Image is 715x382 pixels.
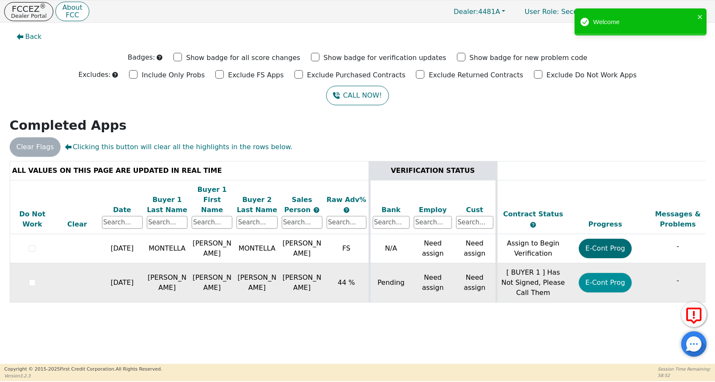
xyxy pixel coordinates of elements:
[10,27,49,46] button: Back
[454,234,496,263] td: Need assign
[342,244,350,252] span: FS
[128,52,155,63] p: Badges:
[283,239,322,257] span: [PERSON_NAME]
[326,86,388,105] button: CALL NOW!
[186,53,300,63] p: Show badge for all score changes
[147,195,187,215] div: Buyer 1 Last Name
[373,216,410,229] input: Search...
[12,209,53,229] div: Do Not Work
[454,8,500,16] span: 4481A
[496,234,569,263] td: Assign to Begin Verification
[369,263,412,303] td: Pending
[456,205,493,215] div: Cust
[324,53,446,63] p: Show badge for verification updates
[57,219,97,229] div: Clear
[454,8,478,16] span: Dealer:
[658,366,711,372] p: Session Time Remaining:
[4,366,162,373] p: Copyright © 2015- 2025 First Credit Corporation.
[62,4,82,11] p: About
[284,196,313,214] span: Sales Person
[327,196,366,204] span: Raw Adv%
[369,234,412,263] td: N/A
[373,205,410,215] div: Bank
[25,32,42,42] span: Back
[145,263,190,303] td: [PERSON_NAME]
[547,70,637,80] p: Exclude Do Not Work Apps
[525,8,559,16] span: User Role :
[11,5,47,13] p: FCCEZ
[608,5,711,18] button: 4481A:[PERSON_NAME]
[65,142,292,152] span: Clicking this button will clear all the highlights in the rows below.
[516,3,605,20] p: Secondary
[100,263,145,303] td: [DATE]
[190,234,234,263] td: [PERSON_NAME]
[4,373,162,379] p: Version 3.2.3
[115,366,162,372] span: All Rights Reserved.
[643,209,712,229] div: Messages & Problems
[445,5,514,18] button: Dealer:4481A
[12,166,366,176] div: ALL VALUES ON THIS PAGE ARE UPDATED IN REAL TIME
[373,166,493,176] div: VERIFICATION STATUS
[571,219,640,229] div: Progress
[78,70,110,80] p: Excludes:
[10,118,127,133] strong: Completed Apps
[283,273,322,292] span: [PERSON_NAME]
[503,210,563,218] span: Contract Status
[62,12,82,19] p: FCC
[102,216,143,229] input: Search...
[236,216,277,229] input: Search...
[192,216,232,229] input: Search...
[579,239,632,258] button: E-Cont Prog
[414,205,452,215] div: Employ
[412,263,454,303] td: Need assign
[192,185,232,215] div: Buyer 1 First Name
[190,263,234,303] td: [PERSON_NAME]
[145,234,190,263] td: MONTELLA
[658,372,711,379] p: 58:52
[697,12,703,22] button: close
[412,234,454,263] td: Need assign
[579,273,632,292] button: E-Cont Prog
[55,2,89,22] button: AboutFCC
[11,13,47,19] p: Dealer Portal
[429,70,523,80] p: Exclude Returned Contracts
[4,2,53,21] button: FCCEZ®Dealer Portal
[234,234,279,263] td: MONTELLA
[643,241,712,251] p: -
[454,263,496,303] td: Need assign
[496,263,569,303] td: [ BUYER 1 ] Has Not Signed, Please Call Them
[228,70,284,80] p: Exclude FS Apps
[470,53,588,63] p: Show badge for new problem code
[593,17,695,27] div: Welcome
[414,216,452,229] input: Search...
[338,278,355,286] span: 44 %
[40,3,46,10] sup: ®
[100,234,145,263] td: [DATE]
[234,263,279,303] td: [PERSON_NAME]
[327,216,366,229] input: Search...
[142,70,205,80] p: Include Only Probs
[282,216,322,229] input: Search...
[236,195,277,215] div: Buyer 2 Last Name
[516,3,605,20] a: User Role: Secondary
[307,70,406,80] p: Exclude Purchased Contracts
[102,205,143,215] div: Date
[643,276,712,286] p: -
[681,302,707,327] button: Report Error to FCC
[456,216,493,229] input: Search...
[147,216,187,229] input: Search...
